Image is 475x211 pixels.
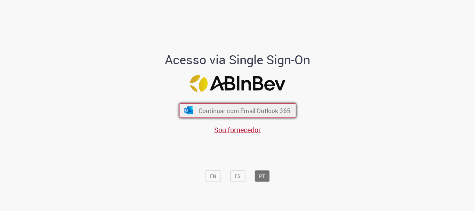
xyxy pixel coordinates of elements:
button: ES [230,170,245,182]
img: Logo ABInBev [190,75,285,92]
a: Sou fornecedor [214,125,261,135]
img: ícone Azure/Microsoft 360 [184,107,194,114]
button: EN [206,170,221,182]
button: ícone Azure/Microsoft 360 Continuar com Email Outlook 365 [179,103,296,118]
button: PT [255,170,269,182]
h1: Acesso via Single Sign-On [141,53,334,67]
span: Continuar com Email Outlook 365 [198,107,290,115]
